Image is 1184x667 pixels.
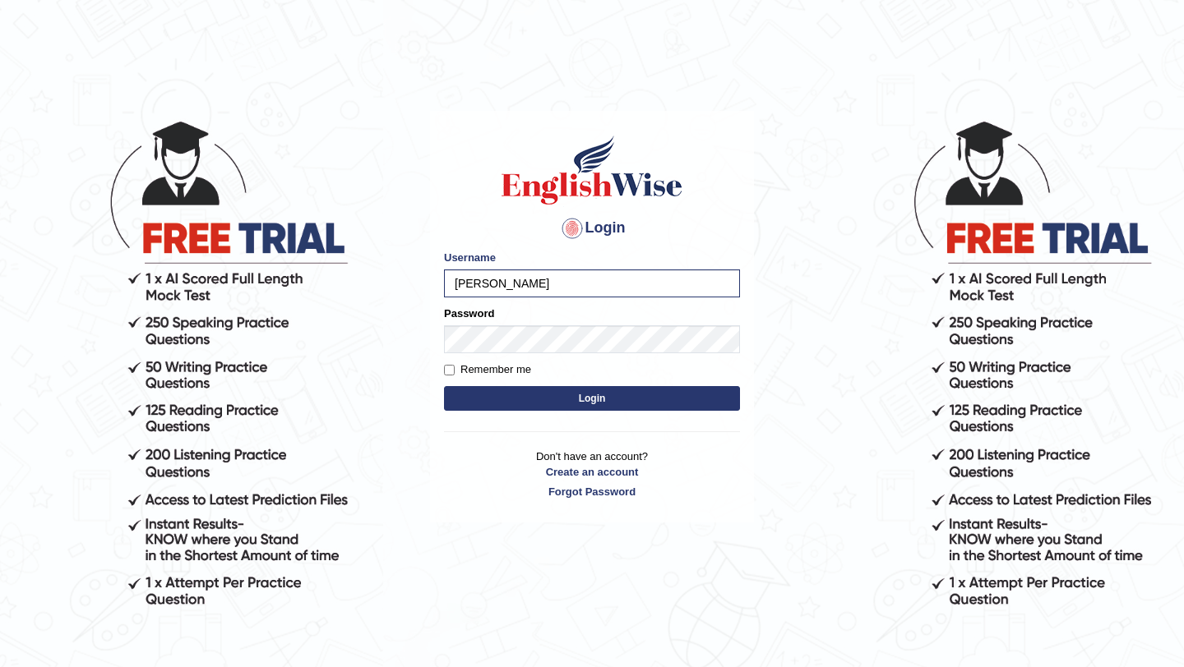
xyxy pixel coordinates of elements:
input: Remember me [444,365,455,375]
button: Login [444,386,740,411]
p: Don't have an account? [444,448,740,499]
label: Username [444,250,496,265]
a: Create an account [444,464,740,480]
a: Forgot Password [444,484,740,499]
img: Logo of English Wise sign in for intelligent practice with AI [498,133,686,207]
h4: Login [444,215,740,241]
label: Password [444,306,494,321]
label: Remember me [444,361,531,378]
